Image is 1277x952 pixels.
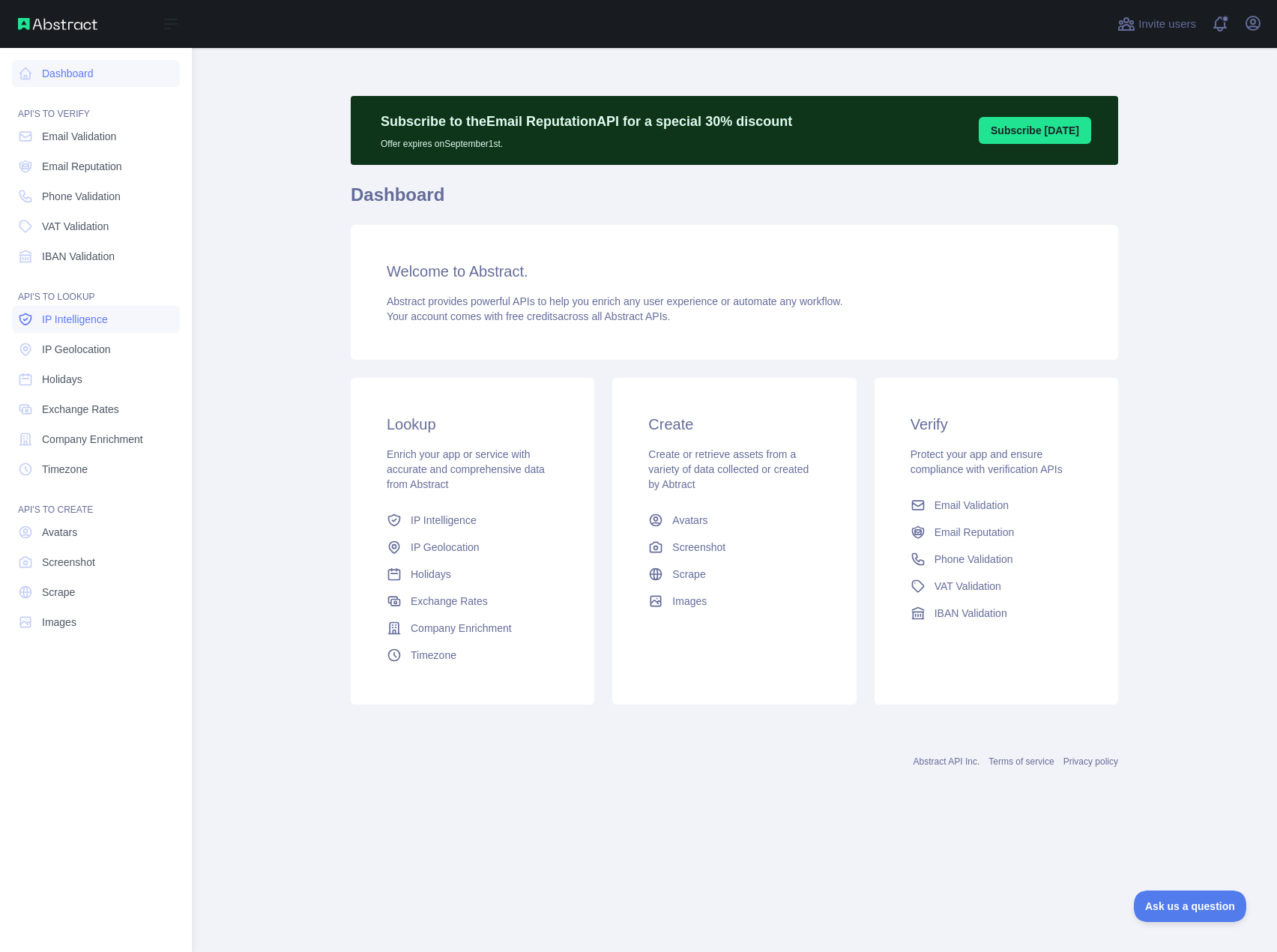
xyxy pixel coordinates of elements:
[672,567,705,582] span: Scrape
[1138,16,1196,33] span: Invite users
[42,129,116,144] span: Email Validation
[42,585,75,600] span: Scrape
[642,588,826,615] a: Images
[411,567,451,582] span: Holidays
[381,561,564,588] a: Holidays
[905,573,1088,600] a: VAT Validation
[935,579,1001,594] span: VAT Validation
[935,606,1007,621] span: IBAN Validation
[411,594,488,609] span: Exchange Rates
[12,579,180,606] a: Scrape
[12,456,180,483] a: Timezone
[988,756,1054,767] a: Terms of service
[911,448,1063,475] span: Protect your app and ensure compliance with verification APIs
[387,295,843,307] span: Abstract provides powerful APIs to help you enrich any user experience or automate any workflow.
[12,336,180,363] a: IP Geolocation
[672,513,707,528] span: Avatars
[12,153,180,180] a: Email Reputation
[935,552,1013,567] span: Phone Validation
[642,561,826,588] a: Scrape
[381,534,564,561] a: IP Geolocation
[42,312,108,327] span: IP Intelligence
[648,414,820,435] h3: Create
[979,117,1091,144] button: Subscribe [DATE]
[12,243,180,270] a: IBAN Validation
[42,402,119,417] span: Exchange Rates
[506,310,558,322] span: free credits
[381,111,792,132] p: Subscribe to the Email Reputation API for a special 30 % discount
[42,555,95,570] span: Screenshot
[42,342,111,357] span: IP Geolocation
[381,132,792,150] p: Offer expires on September 1st.
[1114,12,1199,36] button: Invite users
[642,507,826,534] a: Avatars
[411,540,480,555] span: IP Geolocation
[905,492,1088,519] a: Email Validation
[672,540,725,555] span: Screenshot
[905,600,1088,627] a: IBAN Validation
[411,648,456,663] span: Timezone
[411,621,512,636] span: Company Enrichment
[42,432,143,447] span: Company Enrichment
[12,183,180,210] a: Phone Validation
[914,756,980,767] a: Abstract API Inc.
[381,642,564,669] a: Timezone
[12,366,180,393] a: Holidays
[648,448,809,490] span: Create or retrieve assets from a variety of data collected or created by Abtract
[12,549,180,576] a: Screenshot
[905,546,1088,573] a: Phone Validation
[381,507,564,534] a: IP Intelligence
[1134,891,1247,922] iframe: Toggle Customer Support
[672,594,707,609] span: Images
[42,372,82,387] span: Holidays
[42,615,76,630] span: Images
[381,615,564,642] a: Company Enrichment
[12,273,180,303] div: API'S TO LOOKUP
[387,414,558,435] h3: Lookup
[411,513,477,528] span: IP Intelligence
[12,60,180,87] a: Dashboard
[1063,756,1118,767] a: Privacy policy
[935,498,1009,513] span: Email Validation
[387,448,545,490] span: Enrich your app or service with accurate and comprehensive data from Abstract
[42,189,121,204] span: Phone Validation
[935,525,1015,540] span: Email Reputation
[351,183,1118,219] h1: Dashboard
[42,462,88,477] span: Timezone
[642,534,826,561] a: Screenshot
[905,519,1088,546] a: Email Reputation
[12,396,180,423] a: Exchange Rates
[42,159,122,174] span: Email Reputation
[12,609,180,636] a: Images
[12,213,180,240] a: VAT Validation
[381,588,564,615] a: Exchange Rates
[12,486,180,516] div: API'S TO CREATE
[387,261,1082,282] h3: Welcome to Abstract.
[911,414,1082,435] h3: Verify
[42,219,109,234] span: VAT Validation
[12,90,180,120] div: API'S TO VERIFY
[42,249,115,264] span: IBAN Validation
[12,123,180,150] a: Email Validation
[12,519,180,546] a: Avatars
[18,18,97,30] img: Abstract API
[387,310,670,322] span: Your account comes with across all Abstract APIs.
[12,306,180,333] a: IP Intelligence
[12,426,180,453] a: Company Enrichment
[42,525,77,540] span: Avatars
